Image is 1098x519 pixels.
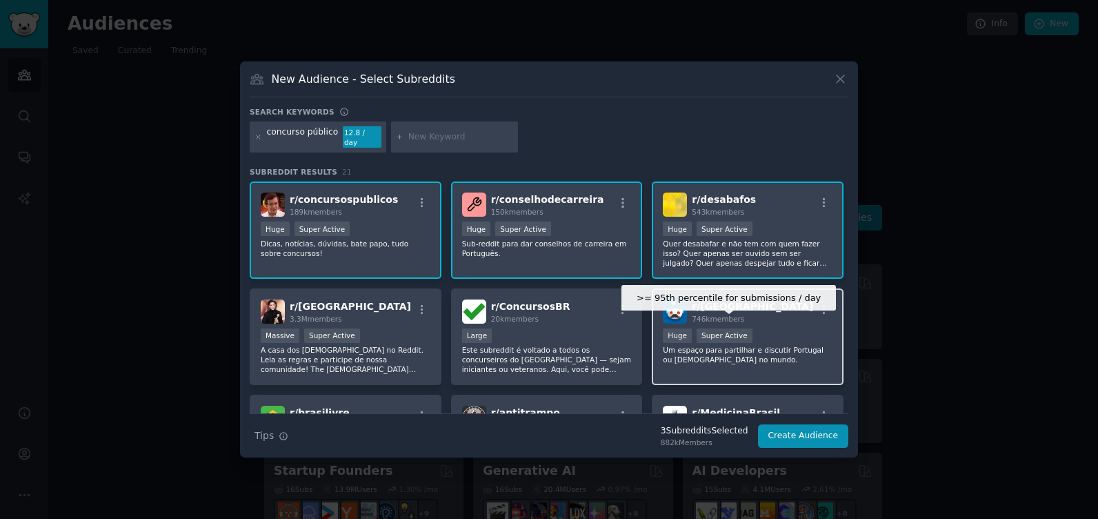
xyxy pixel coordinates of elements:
[495,222,551,236] div: Super Active
[272,72,455,86] h3: New Audience - Select Subreddits
[697,222,752,236] div: Super Active
[491,301,570,312] span: r/ ConcursosBR
[462,406,486,430] img: antitrampo
[692,208,744,216] span: 543k members
[697,329,752,343] div: Super Active
[663,406,687,430] img: MedicinaBrasil
[692,194,756,205] span: r/ desabafos
[261,239,430,258] p: Dicas, notícias, dúvidas, bate papo, tudo sobre concursos!
[290,315,342,323] span: 3.3M members
[261,345,430,374] p: A casa dos [DEMOGRAPHIC_DATA] no Reddit. Leia as regras e participe de nossa comunidade! The [DEM...
[692,301,813,312] span: r/ [GEOGRAPHIC_DATA]
[261,329,299,343] div: Massive
[290,194,398,205] span: r/ concursospublicos
[250,424,293,448] button: Tips
[491,194,604,205] span: r/ conselhodecarreira
[661,438,748,447] div: 882k Members
[692,315,744,323] span: 746k members
[295,222,350,236] div: Super Active
[342,168,352,176] span: 21
[261,406,285,430] img: brasilivre
[408,131,513,144] input: New Keyword
[663,193,687,217] img: desabafos
[254,429,274,443] span: Tips
[491,208,543,216] span: 150k members
[250,167,337,177] span: Subreddit Results
[661,425,748,438] div: 3 Subreddit s Selected
[290,407,350,418] span: r/ brasilivre
[343,126,381,148] div: 12.8 / day
[491,315,539,323] span: 20k members
[290,208,342,216] span: 189k members
[462,345,632,374] p: Este subreddit é voltado a todos os concurseiros do [GEOGRAPHIC_DATA] — sejam iniciantes ou veter...
[267,126,339,148] div: concurso público
[758,424,849,448] button: Create Audience
[663,329,692,343] div: Huge
[663,300,687,324] img: portugal
[663,222,692,236] div: Huge
[462,300,486,324] img: ConcursosBR
[663,239,832,268] p: Quer desabafar e não tem com quem fazer isso? Quer apenas ser ouvido sem ser julgado? Quer apenas...
[290,301,411,312] span: r/ [GEOGRAPHIC_DATA]
[692,407,780,418] span: r/ MedicinaBrasil
[462,193,486,217] img: conselhodecarreira
[261,300,285,324] img: brasil
[261,193,285,217] img: concursospublicos
[250,107,335,117] h3: Search keywords
[462,222,491,236] div: Huge
[491,407,560,418] span: r/ antitrampo
[462,239,632,258] p: Sub-reddit para dar conselhos de carreira em Português.
[663,345,832,364] p: Um espaço para partilhar e discutir Portugal ou [DEMOGRAPHIC_DATA] no mundo.
[462,329,492,343] div: Large
[261,222,290,236] div: Huge
[304,329,360,343] div: Super Active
